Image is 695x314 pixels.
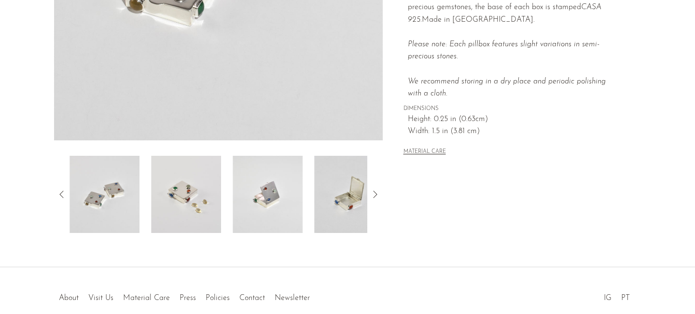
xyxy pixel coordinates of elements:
a: Contact [239,294,265,302]
a: About [59,294,79,302]
a: Material Care [123,294,170,302]
i: We recommend storing in a dry place and periodic polishing with a cloth. [408,78,606,98]
a: Policies [206,294,230,302]
img: Sterling Gemstone Pillbox [69,156,139,233]
a: PT [621,294,630,302]
a: Visit Us [88,294,113,302]
em: Please note: Each pillbox features slight variations in semi-precious stones. [408,41,606,97]
ul: Social Medias [599,287,635,305]
img: Sterling Gemstone Pillbox [151,156,221,233]
img: Sterling Gemstone Pillbox [314,156,384,233]
ul: Quick links [54,287,315,305]
a: Press [180,294,196,302]
em: CASA 925. [408,3,601,24]
button: MATERIAL CARE [403,149,446,156]
a: IG [604,294,612,302]
img: Sterling Gemstone Pillbox [233,156,303,233]
span: Height: 0.25 in (0.63cm) [408,113,621,126]
span: DIMENSIONS [403,105,621,113]
span: Width: 1.5 in (3.81 cm) [408,125,621,138]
